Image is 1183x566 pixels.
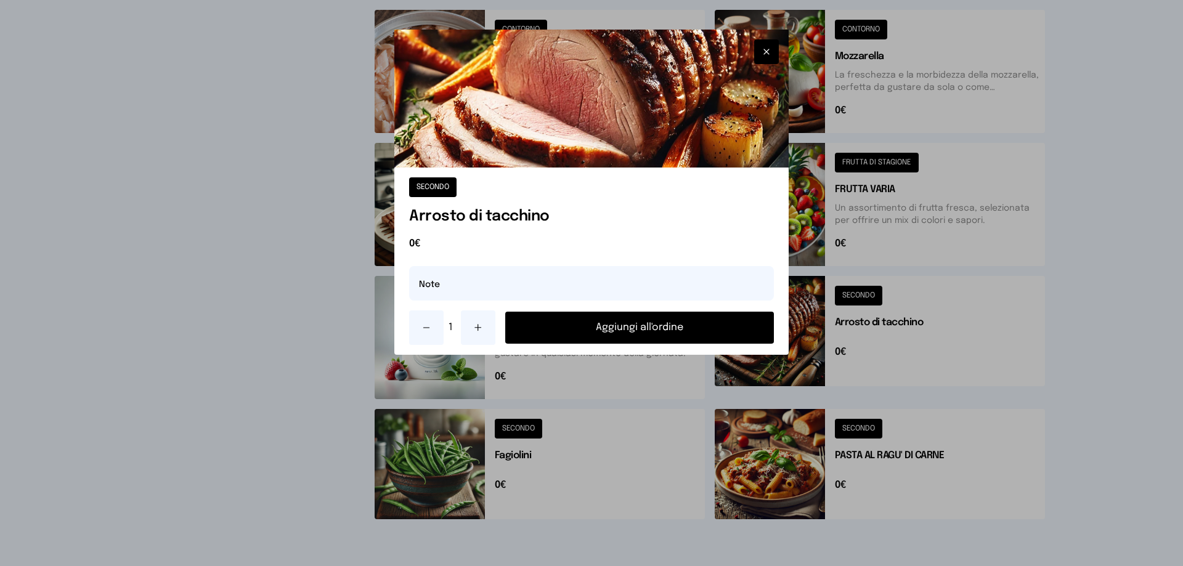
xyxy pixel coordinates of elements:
[394,30,789,168] img: Arrosto di tacchino
[449,320,456,335] span: 1
[409,207,774,227] h1: Arrosto di tacchino
[409,237,774,251] span: 0€
[505,312,774,344] button: Aggiungi all'ordine
[409,177,457,197] button: SECONDO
